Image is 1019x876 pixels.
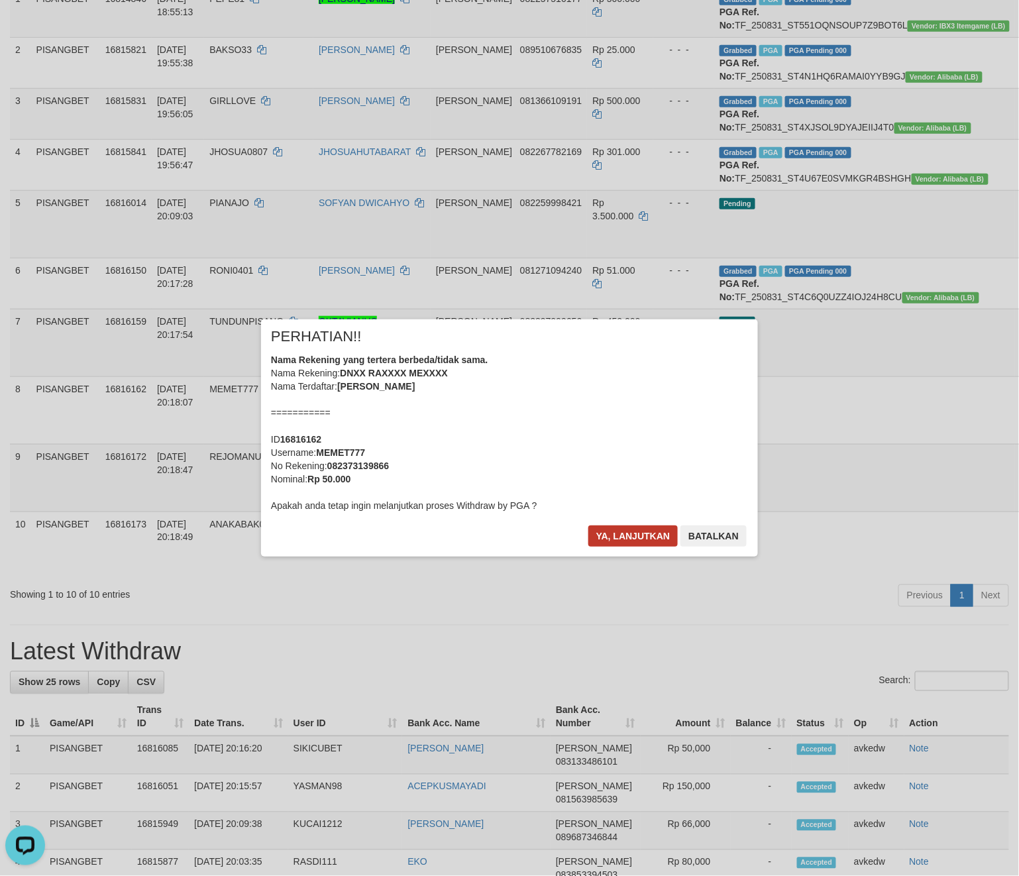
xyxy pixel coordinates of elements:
[5,5,45,45] button: Open LiveChat chat widget
[271,353,748,512] div: Nama Rekening: Nama Terdaftar: =========== ID Username: No Rekening: Nominal: Apakah anda tetap i...
[271,355,488,365] b: Nama Rekening yang tertera berbeda/tidak sama.
[588,525,678,547] button: Ya, lanjutkan
[680,525,747,547] button: Batalkan
[340,368,448,378] b: DNXX RAXXXX MEXXXX
[316,447,365,458] b: MEMET777
[280,434,321,445] b: 16816162
[271,330,362,343] span: PERHATIAN!!
[307,474,350,484] b: Rp 50.000
[327,461,389,471] b: 082373139866
[337,381,415,392] b: [PERSON_NAME]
